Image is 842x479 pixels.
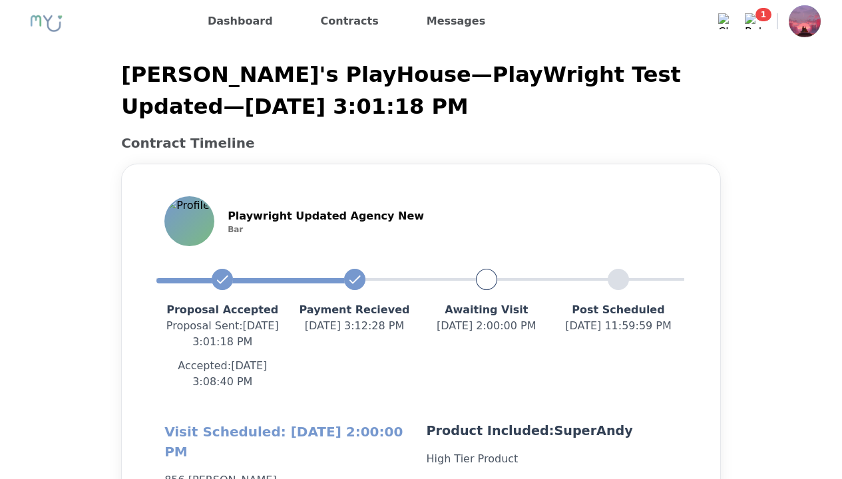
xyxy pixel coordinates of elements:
[121,59,721,122] p: [PERSON_NAME]'s PlayHouse — PlayWright Test Updated — [DATE] 3:01:18 PM
[421,302,552,318] p: Awaiting Visit
[202,11,278,32] a: Dashboard
[427,451,678,467] p: High Tier Product
[316,11,384,32] a: Contracts
[228,224,424,235] p: Bar
[288,302,420,318] p: Payment Recieved
[228,208,424,224] p: Playwright Updated Agency New
[121,133,721,153] h2: Contract Timeline
[552,302,684,318] p: Post Scheduled
[427,422,678,440] p: Product Included: SuperAndy
[789,5,821,37] img: Profile
[166,198,213,245] img: Profile
[718,13,734,29] img: Chat
[552,318,684,334] p: [DATE] 11:59:59 PM
[288,318,420,334] p: [DATE] 3:12:28 PM
[156,302,288,318] p: Proposal Accepted
[164,422,415,462] h2: Visit Scheduled: [DATE] 2:00:00 PM
[421,11,491,32] a: Messages
[755,8,771,21] span: 1
[156,358,288,390] p: Accepted: [DATE] 3:08:40 PM
[156,318,288,350] p: Proposal Sent : [DATE] 3:01:18 PM
[745,13,761,29] img: Bell
[421,318,552,334] p: [DATE] 2:00:00 PM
